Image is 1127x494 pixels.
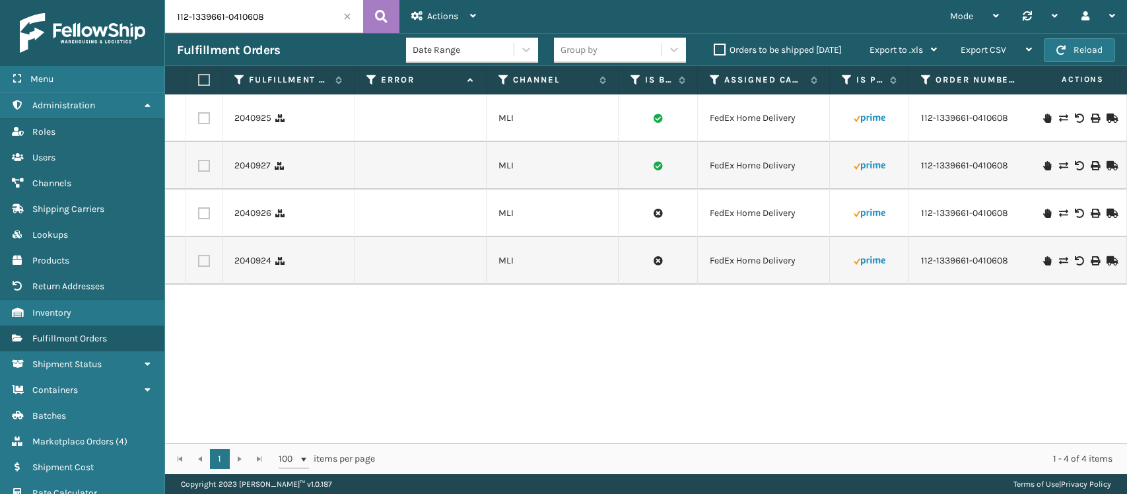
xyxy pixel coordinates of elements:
h3: Fulfillment Orders [177,42,280,58]
span: Shipment Status [32,359,102,370]
span: 100 [279,452,298,466]
a: 2040925 [234,112,271,125]
i: Print Label [1091,209,1099,218]
i: On Hold [1043,114,1051,123]
td: MLI [487,142,619,190]
div: | [1013,474,1111,494]
div: Group by [561,43,598,57]
i: On Hold [1043,209,1051,218]
i: Mark as Shipped [1107,209,1114,218]
span: items per page [279,449,375,469]
label: Is Buy Shipping [645,74,672,86]
label: Channel [513,74,593,86]
i: Void Label [1075,209,1083,218]
td: FedEx Home Delivery [698,142,830,190]
span: Shipping Carriers [32,203,104,215]
span: Batches [32,410,66,421]
a: 112-1339661-0410608 [921,207,1008,220]
i: Void Label [1075,161,1083,170]
label: Is Prime [856,74,883,86]
div: Date Range [413,43,515,57]
span: Export CSV [961,44,1006,55]
button: Reload [1044,38,1115,62]
a: Privacy Policy [1061,479,1111,489]
i: Void Label [1075,256,1083,265]
i: Change shipping [1059,209,1067,218]
a: 112-1339661-0410608 [921,254,1008,267]
span: Actions [1020,69,1112,90]
td: MLI [487,94,619,142]
span: Mode [950,11,973,22]
i: Change shipping [1059,161,1067,170]
i: Print Label [1091,114,1099,123]
label: Assigned Carrier Service [724,74,804,86]
label: Order Number [936,74,1015,86]
span: ( 4 ) [116,436,127,447]
span: Actions [427,11,458,22]
label: Error [381,74,461,86]
a: 2040926 [234,207,271,220]
i: On Hold [1043,161,1051,170]
span: Administration [32,100,95,111]
a: 2040927 [234,159,271,172]
span: Shipment Cost [32,462,94,473]
td: FedEx Home Delivery [698,237,830,285]
span: Return Addresses [32,281,104,292]
span: Fulfillment Orders [32,333,107,344]
i: Mark as Shipped [1107,161,1114,170]
span: Inventory [32,307,71,318]
a: 1 [210,449,230,469]
span: Menu [30,73,53,85]
a: 112-1339661-0410608 [921,112,1008,125]
label: Fulfillment Order Id [249,74,329,86]
span: Export to .xls [870,44,923,55]
span: Containers [32,384,78,396]
div: 1 - 4 of 4 items [393,452,1112,466]
span: Roles [32,126,55,137]
label: Orders to be shipped [DATE] [714,44,842,55]
a: 2040924 [234,254,271,267]
p: Copyright 2023 [PERSON_NAME]™ v 1.0.187 [181,474,332,494]
td: FedEx Home Delivery [698,94,830,142]
i: Void Label [1075,114,1083,123]
i: Change shipping [1059,114,1067,123]
img: logo [20,13,145,53]
i: On Hold [1043,256,1051,265]
a: Terms of Use [1013,479,1059,489]
td: MLI [487,190,619,237]
td: MLI [487,237,619,285]
i: Mark as Shipped [1107,114,1114,123]
i: Print Label [1091,161,1099,170]
span: Marketplace Orders [32,436,114,447]
span: Products [32,255,69,266]
span: Channels [32,178,71,189]
td: FedEx Home Delivery [698,190,830,237]
i: Mark as Shipped [1107,256,1114,265]
span: Lookups [32,229,68,240]
span: Users [32,152,55,163]
i: Change shipping [1059,256,1067,265]
i: Print Label [1091,256,1099,265]
a: 112-1339661-0410608 [921,159,1008,172]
